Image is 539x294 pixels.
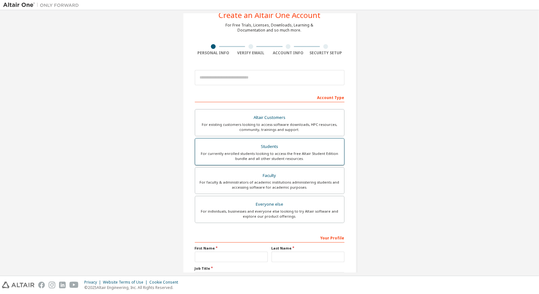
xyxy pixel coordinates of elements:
label: Last Name [272,246,344,251]
div: For individuals, businesses and everyone else looking to try Altair software and explore our prod... [199,209,340,219]
div: For existing customers looking to access software downloads, HPC resources, community, trainings ... [199,122,340,132]
label: First Name [195,246,268,251]
img: instagram.svg [49,282,55,288]
img: linkedin.svg [59,282,66,288]
div: Altair Customers [199,113,340,122]
p: © 2025 Altair Engineering, Inc. All Rights Reserved. [84,285,182,290]
div: Personal Info [195,50,232,56]
label: Job Title [195,266,344,271]
div: Students [199,142,340,151]
img: youtube.svg [69,282,79,288]
div: Faculty [199,171,340,180]
div: Privacy [84,280,103,285]
div: Verify Email [232,50,270,56]
img: Altair One [3,2,82,8]
img: facebook.svg [38,282,45,288]
div: Cookie Consent [149,280,182,285]
div: Account Info [270,50,307,56]
div: For faculty & administrators of academic institutions administering students and accessing softwa... [199,180,340,190]
div: Your Profile [195,232,344,243]
div: Create an Altair One Account [219,11,320,19]
div: For Free Trials, Licenses, Downloads, Learning & Documentation and so much more. [226,23,314,33]
img: altair_logo.svg [2,282,34,288]
div: Everyone else [199,200,340,209]
div: Website Terms of Use [103,280,149,285]
div: Security Setup [307,50,344,56]
div: Account Type [195,92,344,102]
div: For currently enrolled students looking to access the free Altair Student Edition bundle and all ... [199,151,340,161]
